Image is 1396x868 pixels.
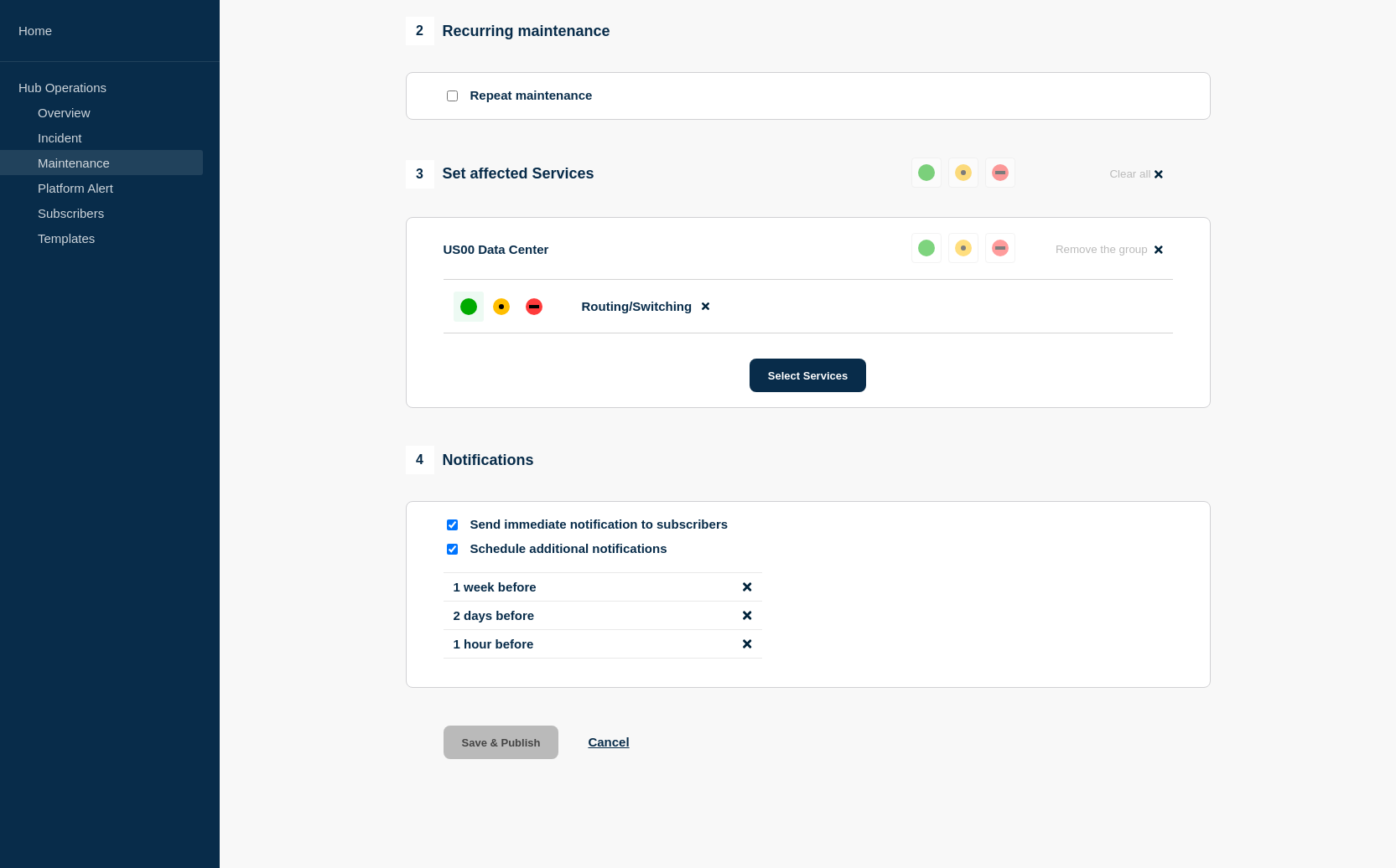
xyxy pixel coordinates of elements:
[444,572,762,602] li: 1 week before
[526,298,542,315] div: down
[406,446,534,474] div: Notifications
[918,240,935,256] div: up
[470,517,739,533] p: Send immediate notification to subscribers
[470,541,739,557] p: Schedule additional notifications
[406,160,434,189] span: 3
[948,158,978,188] button: affected
[588,735,629,749] button: Cancel
[911,233,942,263] button: up
[992,240,1009,256] div: down
[743,637,751,651] button: disable notification 1 hour before
[493,298,510,315] div: affected
[948,233,978,263] button: affected
[447,90,458,101] input: Repeat maintenance
[955,240,972,256] div: affected
[985,158,1015,188] button: down
[1056,243,1148,256] span: Remove the group
[985,233,1015,263] button: down
[743,608,751,623] button: disable notification 2 days before
[444,630,762,659] li: 1 hour before
[582,299,693,313] span: Routing/Switching
[992,164,1009,181] div: down
[955,164,972,181] div: affected
[1046,233,1173,266] button: Remove the group
[406,17,434,45] span: 2
[444,242,549,256] p: US00 Data Center
[750,359,866,392] button: Select Services
[444,602,762,630] li: 2 days before
[406,17,610,45] div: Recurring maintenance
[470,88,593,104] p: Repeat maintenance
[444,726,559,759] button: Save & Publish
[447,544,458,555] input: Schedule additional notifications
[447,519,458,530] input: Send immediate notification to subscribers
[406,446,434,474] span: 4
[918,164,935,181] div: up
[460,298,477,315] div: up
[406,160,594,189] div: Set affected Services
[911,158,942,188] button: up
[743,580,751,594] button: disable notification 1 week before
[1099,158,1172,190] button: Clear all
